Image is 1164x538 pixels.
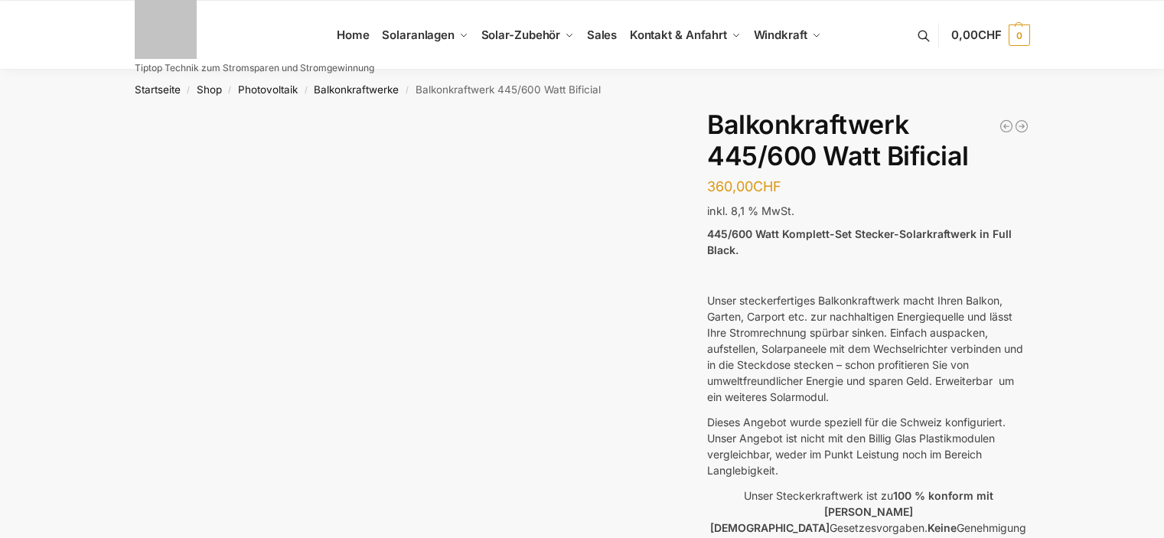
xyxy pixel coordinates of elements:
h1: Balkonkraftwerk 445/600 Watt Bificial [707,109,1029,172]
nav: Breadcrumb [107,70,1057,109]
span: Windkraft [754,28,807,42]
a: Windkraft [747,1,827,70]
a: Steckerkraftwerk 890 Watt mit verstellbaren Balkonhalterungen inkl. Lieferung [999,119,1014,134]
p: Tiptop Technik zum Stromsparen und Stromgewinnung [135,64,374,73]
a: Balkonkraftwerke [314,83,399,96]
a: Shop [197,83,222,96]
span: 0,00 [951,28,1001,42]
p: Unser steckerfertiges Balkonkraftwerk macht Ihren Balkon, Garten, Carport etc. zur nachhaltigen E... [707,292,1029,405]
strong: 445/600 Watt Komplett-Set Stecker-Solarkraftwerk in Full Black. [707,227,1012,256]
a: Startseite [135,83,181,96]
strong: 100 % konform mit [PERSON_NAME][DEMOGRAPHIC_DATA] [710,489,993,534]
span: / [399,84,415,96]
a: Sales [580,1,623,70]
a: Balkonkraftwerk 600/810 Watt Fullblack [1014,119,1029,134]
span: CHF [753,178,781,194]
a: Solar-Zubehör [474,1,580,70]
span: / [222,84,238,96]
a: Solaranlagen [376,1,474,70]
span: / [298,84,314,96]
a: 0,00CHF 0 [951,12,1029,58]
span: CHF [978,28,1002,42]
bdi: 360,00 [707,178,781,194]
strong: Keine [928,521,957,534]
span: Solar-Zubehör [481,28,561,42]
span: Sales [587,28,618,42]
span: / [181,84,197,96]
span: 0 [1009,24,1030,46]
p: Dieses Angebot wurde speziell für die Schweiz konfiguriert. Unser Angebot ist nicht mit den Billi... [707,414,1029,478]
span: Kontakt & Anfahrt [630,28,727,42]
a: Photovoltaik [238,83,298,96]
span: Solaranlagen [382,28,455,42]
a: Kontakt & Anfahrt [623,1,747,70]
span: inkl. 8,1 % MwSt. [707,204,794,217]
